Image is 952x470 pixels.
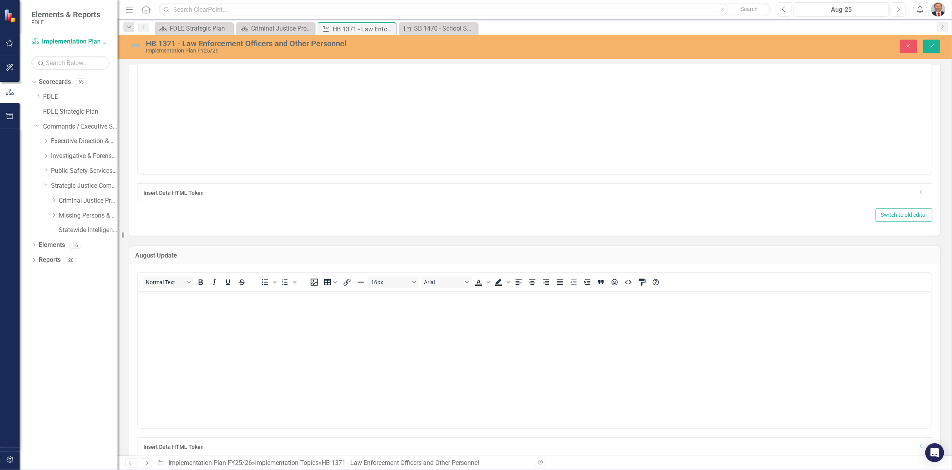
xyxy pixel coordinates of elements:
div: Numbered list [278,277,298,288]
iframe: Rich Text Area [138,291,932,428]
button: Align left [512,277,525,288]
button: Insert/edit link [340,277,354,288]
span: Normal Text [146,279,184,285]
a: Elements [39,241,65,250]
a: FDLE Strategic Plan [43,107,118,116]
button: Switch to old editor [876,208,932,222]
a: Implementation Plan FY25/26 [168,459,252,466]
img: Not Defined [129,40,142,52]
h3: August Update [135,252,934,259]
div: Open Intercom Messenger [925,443,944,462]
span: Search [741,6,758,12]
button: Table [321,277,340,288]
button: Align center [526,277,539,288]
span: Arial [424,279,462,285]
div: Text color Black [472,277,492,288]
div: Insert Data HTML Token [143,443,914,451]
button: HTML Editor [622,277,635,288]
button: Increase indent [581,277,594,288]
button: Justify [553,277,566,288]
a: FDLE [43,93,118,102]
button: Aug-25 [794,2,889,16]
a: Commands / Executive Support Branch [43,122,118,131]
button: Font Arial [421,277,472,288]
small: FDLE [31,19,100,25]
a: Missing Persons & Offender Enforcement [59,211,118,220]
a: Reports [39,256,61,265]
button: CSS Editor [635,277,649,288]
button: Decrease indent [567,277,580,288]
a: Implementation Topics [255,459,319,466]
div: Aug-25 [796,5,886,15]
div: 16 [69,242,81,249]
div: 63 [75,79,87,85]
a: SB 1470 - School Safety [401,24,476,33]
input: Search Below... [31,56,110,70]
button: Search [730,4,769,15]
button: Insert image [308,277,321,288]
img: Brett Kirkland [931,2,945,16]
button: Italic [208,277,221,288]
div: 20 [65,257,77,263]
iframe: Rich Text Area [138,37,932,174]
div: HB 1371 - Law Enforcement Officers and Other Personnel [322,459,479,466]
span: Elements & Reports [31,10,100,19]
img: ClearPoint Strategy [4,9,18,23]
a: Criminal Justice Professionalism, Standards & Training Services [59,196,118,205]
div: Implementation Plan FY25/26 [146,48,589,54]
button: Emojis [608,277,621,288]
a: Implementation Plan FY25/26 [31,37,110,46]
div: HB 1371 - Law Enforcement Officers and Other Personnel [333,24,394,34]
button: Strikethrough [235,277,248,288]
button: Underline [221,277,235,288]
button: Bold [194,277,207,288]
button: Horizontal line [354,277,367,288]
input: Search ClearPoint... [159,3,771,16]
div: HB 1371 - Law Enforcement Officers and Other Personnel [146,39,589,48]
a: Executive Direction & Business Support [51,137,118,146]
a: FDLE Strategic Plan [157,24,231,33]
a: Public Safety Services Command [51,167,118,176]
div: Bullet list [258,277,278,288]
a: Strategic Justice Command [51,181,118,191]
a: Statewide Intelligence [59,226,118,235]
div: » » [157,459,529,468]
div: Background color Black [492,277,512,288]
div: SB 1470 - School Safety [414,24,476,33]
span: 16px [371,279,409,285]
button: Font size 16px [368,277,419,288]
button: Align right [539,277,553,288]
div: FDLE Strategic Plan [170,24,231,33]
div: Insert Data HTML Token [143,189,914,197]
button: Block Normal Text [143,277,194,288]
a: Scorecards [39,78,71,87]
a: Criminal Justice Professionalism, Standards & Training Services Landing Page [238,24,313,33]
button: Blockquote [594,277,608,288]
a: Investigative & Forensic Services Command [51,152,118,161]
button: Help [649,277,662,288]
div: Criminal Justice Professionalism, Standards & Training Services Landing Page [251,24,313,33]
